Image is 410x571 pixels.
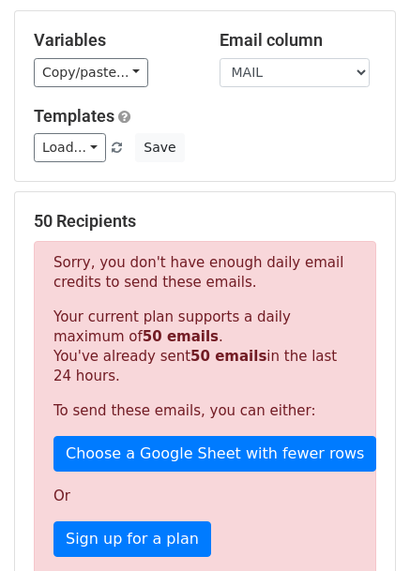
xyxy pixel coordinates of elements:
p: To send these emails, you can either: [53,401,357,421]
a: Copy/paste... [34,58,148,87]
h5: Variables [34,30,191,51]
h5: 50 Recipients [34,211,376,232]
button: Save [135,133,184,162]
p: Your current plan supports a daily maximum of . You've already sent in the last 24 hours. [53,308,357,386]
a: Templates [34,106,114,126]
a: Choose a Google Sheet with fewer rows [53,436,376,472]
iframe: Chat Widget [316,481,410,571]
p: Or [53,487,357,506]
strong: 50 emails [190,348,266,365]
div: Widget de chat [316,481,410,571]
p: Sorry, you don't have enough daily email credits to send these emails. [53,253,357,293]
h5: Email column [220,30,377,51]
a: Load... [34,133,106,162]
strong: 50 emails [143,328,219,345]
a: Sign up for a plan [53,521,211,557]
